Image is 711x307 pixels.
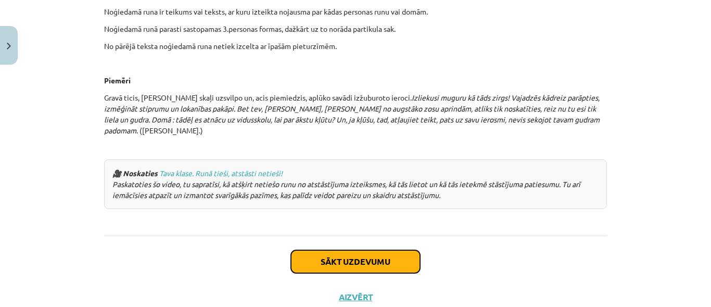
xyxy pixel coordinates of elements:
[104,23,607,34] p: Noģiedamā runā parasti sastopamas 3.personas formas, dažkārt uz to norāda partikula sak.
[112,168,580,200] em: Paskatoties šo video, tu sapratīsi, kā atšķirt netiešo runu no atstāstījuma izteiksmes, kā tās li...
[104,76,131,85] b: Piemēri
[7,43,11,50] img: icon-close-lesson-0947bae3869378f0d4975bcd49f059093ad1ed9edebbc8119c70593378902aed.svg
[336,292,375,302] button: Aizvērt
[159,168,283,178] a: Tava klase. Runā tieši, atstāsti netieši!
[112,168,158,178] strong: 🎥 Noskaties
[291,250,420,273] button: Sākt uzdevumu
[104,41,607,52] p: No pārējā teksta noģiedamā runa netiek izcelta ar īpašām pieturzīmēm.
[104,92,607,136] p: Gravā ticis, [PERSON_NAME] skaļi uzsvilpo un, acis piemiedzis, aplūko savādi izžuburoto ieroci. ....
[104,6,607,17] p: Noģiedamā runa ir teikums vai teksts, ar kuru izteikta nojausma par kādas personas runu vai domām.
